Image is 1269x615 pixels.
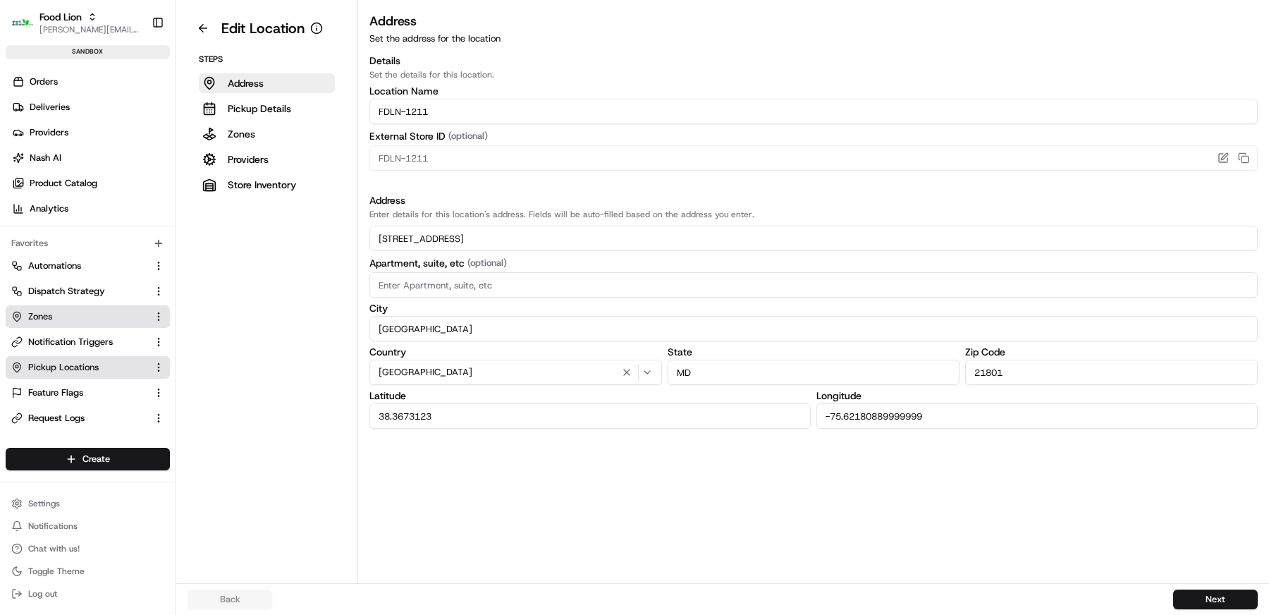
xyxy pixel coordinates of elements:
[369,130,1258,142] label: External Store ID
[6,584,170,604] button: Log out
[369,360,662,385] button: [GEOGRAPHIC_DATA]
[114,309,232,334] a: 💻API Documentation
[228,152,269,166] p: Providers
[6,382,170,404] button: Feature Flags
[816,403,1258,429] input: Enter Longitude
[28,285,105,298] span: Dispatch Strategy
[6,280,170,303] button: Dispatch Strategy
[28,543,80,554] span: Chat with us!
[369,226,1258,251] input: Enter address
[6,448,170,470] button: Create
[30,177,97,190] span: Product Catalog
[228,102,291,116] p: Pickup Details
[6,516,170,536] button: Notifications
[30,134,55,159] img: 4037041995827_4c49e92c6e3ed2e3ec13_72.png
[6,255,170,277] button: Automations
[467,257,507,269] span: (optional)
[28,260,81,272] span: Automations
[82,453,110,465] span: Create
[228,76,264,90] p: Address
[379,366,472,379] span: [GEOGRAPHIC_DATA]
[199,73,335,93] button: Address
[965,360,1258,385] input: Enter Zip Code
[11,412,147,425] a: Request Logs
[11,310,147,323] a: Zones
[11,361,147,374] a: Pickup Locations
[369,209,1258,220] p: Enter details for this location's address. Fields will be auto-filled based on the address you en...
[369,11,1258,31] h3: Address
[14,205,37,227] img: Tiffany Volk
[965,347,1258,357] label: Zip Code
[133,315,226,329] span: API Documentation
[240,138,257,155] button: Start new chat
[228,178,296,192] p: Store Inventory
[369,32,1258,45] p: Set the address for the location
[6,232,170,255] div: Favorites
[369,145,1258,171] input: Enter External Store ID
[14,316,25,327] div: 📗
[6,147,176,169] a: Nash AI
[6,331,170,353] button: Notification Triggers
[228,127,255,141] p: Zones
[14,243,37,265] img: Ami Wang
[8,309,114,334] a: 📗Knowledge Base
[14,183,90,194] div: Past conversations
[369,347,662,357] label: Country
[28,386,83,399] span: Feature Flags
[369,316,1258,341] input: Enter City
[199,99,335,118] button: Pickup Details
[30,152,61,164] span: Nash AI
[44,256,114,267] span: [PERSON_NAME]
[6,305,170,328] button: Zones
[28,498,60,509] span: Settings
[6,539,170,559] button: Chat with us!
[11,386,147,399] a: Feature Flags
[28,336,113,348] span: Notification Triggers
[6,6,146,39] button: Food LionFood Lion[PERSON_NAME][EMAIL_ADDRESS][DOMAIN_NAME]
[125,256,154,267] span: [DATE]
[28,588,57,599] span: Log out
[369,99,1258,124] input: Location name
[369,193,1258,207] h3: Address
[816,391,1258,401] label: Longitude
[1173,590,1258,609] button: Next
[37,90,233,105] input: Clear
[6,494,170,513] button: Settings
[369,272,1258,298] input: Enter Apartment, suite, etc
[30,202,68,215] span: Analytics
[6,172,176,195] a: Product Catalog
[6,356,170,379] button: Pickup Locations
[117,218,122,229] span: •
[369,257,1258,269] label: Apartment, suite, etc
[199,175,335,195] button: Store Inventory
[11,336,147,348] a: Notification Triggers
[369,86,1258,96] label: Location Name
[199,54,335,65] p: Steps
[63,134,231,148] div: Start new chat
[668,360,960,385] input: Enter State
[28,566,85,577] span: Toggle Theme
[668,347,960,357] label: State
[6,96,176,118] a: Deliveries
[6,71,176,93] a: Orders
[6,121,176,144] a: Providers
[199,124,335,144] button: Zones
[39,10,82,24] span: Food Lion
[14,134,39,159] img: 1736555255976-a54dd68f-1ca7-489b-9aae-adbdc363a1c4
[219,180,257,197] button: See all
[39,24,140,35] span: [PERSON_NAME][EMAIL_ADDRESS][DOMAIN_NAME]
[369,303,1258,313] label: City
[14,56,257,78] p: Welcome 👋
[119,316,130,327] div: 💻
[140,349,171,360] span: Pylon
[28,310,52,323] span: Zones
[221,18,305,38] h1: Edit Location
[14,13,42,42] img: Nash
[28,412,85,425] span: Request Logs
[28,361,99,374] span: Pickup Locations
[369,391,811,401] label: Latitude
[30,75,58,88] span: Orders
[117,256,122,267] span: •
[369,69,1258,80] p: Set the details for this location.
[30,101,70,114] span: Deliveries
